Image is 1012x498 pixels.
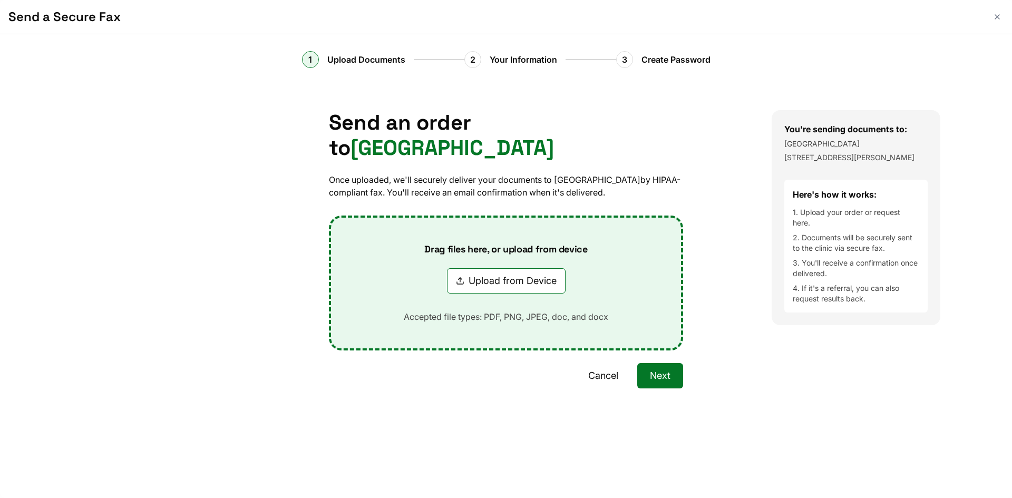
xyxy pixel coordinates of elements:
button: Next [637,363,683,388]
h3: You're sending documents to: [784,123,928,135]
h4: Here's how it works: [793,188,919,201]
p: Drag files here, or upload from device [407,243,604,256]
h1: Send a Secure Fax [8,8,982,25]
p: [GEOGRAPHIC_DATA] [784,139,928,149]
button: Upload from Device [447,268,566,294]
button: Cancel [576,363,631,388]
div: 3 [616,51,633,68]
div: 2 [464,51,481,68]
div: 1 [302,51,319,68]
li: 4. If it's a referral, you can also request results back. [793,283,919,304]
h1: Send an order to [329,110,683,161]
p: Once uploaded, we'll securely deliver your documents to [GEOGRAPHIC_DATA] by HIPAA-compliant fax.... [329,173,683,199]
li: 3. You'll receive a confirmation once delivered. [793,258,919,279]
span: Upload Documents [327,53,405,66]
p: Accepted file types: PDF, PNG, JPEG, doc, and docx [387,310,625,323]
p: [STREET_ADDRESS][PERSON_NAME] [784,152,928,163]
span: Your Information [490,53,557,66]
li: 1. Upload your order or request here. [793,207,919,228]
span: Create Password [641,53,711,66]
span: [GEOGRAPHIC_DATA] [351,134,554,161]
li: 2. Documents will be securely sent to the clinic via secure fax. [793,232,919,253]
button: Close [991,11,1004,23]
